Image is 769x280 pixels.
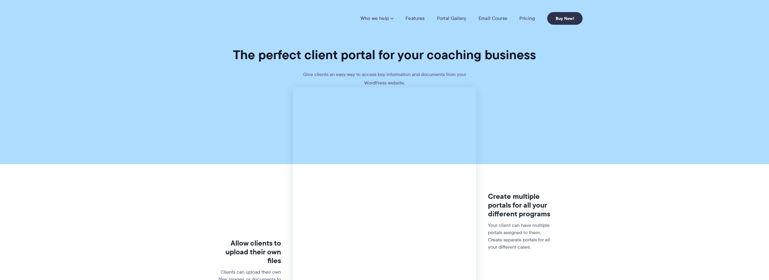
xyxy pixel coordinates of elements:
[547,12,583,25] a: Buy Now!
[294,70,475,87] p: Give clients an easy way to access key information and documents from your WordPress website.
[437,15,467,21] a: Portal Gallery
[479,15,508,21] a: Email Course
[406,15,425,21] a: Features
[215,239,281,265] h3: Allow clients to upload their own files
[360,15,393,21] a: Who we help
[488,222,554,251] p: Your client can have multiple portals assigned to them. Create separate portals for all your diff...
[488,192,554,218] h3: Create multiple portals for all your different programs
[519,15,535,21] a: Pricing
